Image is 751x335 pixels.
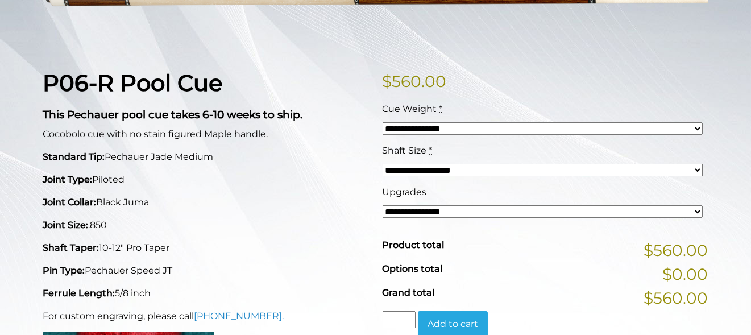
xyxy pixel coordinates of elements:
[43,173,369,187] p: Piloted
[43,108,303,121] strong: This Pechauer pool cue takes 6-10 weeks to ship.
[43,241,369,255] p: 10-12" Pro Taper
[383,104,437,114] span: Cue Weight
[43,197,97,208] strong: Joint Collar:
[43,151,105,162] strong: Standard Tip:
[383,72,447,91] bdi: 560.00
[43,127,369,141] p: Cocobolo cue with no stain figured Maple handle.
[644,238,708,262] span: $560.00
[43,220,89,230] strong: Joint Size:
[383,311,416,328] input: Product quantity
[644,286,708,310] span: $560.00
[383,187,427,197] span: Upgrades
[43,196,369,209] p: Black Juma
[43,288,115,299] strong: Ferrule Length:
[383,72,392,91] span: $
[663,262,708,286] span: $0.00
[43,218,369,232] p: .850
[383,239,445,250] span: Product total
[439,104,443,114] abbr: required
[43,309,369,323] p: For custom engraving, please call
[43,264,369,278] p: Pechauer Speed JT
[43,287,369,300] p: 5/8 inch
[43,174,93,185] strong: Joint Type:
[43,69,223,97] strong: P06-R Pool Cue
[383,287,435,298] span: Grand total
[194,311,284,321] a: [PHONE_NUMBER].
[383,263,443,274] span: Options total
[383,145,427,156] span: Shaft Size
[43,242,99,253] strong: Shaft Taper:
[429,145,433,156] abbr: required
[43,150,369,164] p: Pechauer Jade Medium
[43,265,85,276] strong: Pin Type:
